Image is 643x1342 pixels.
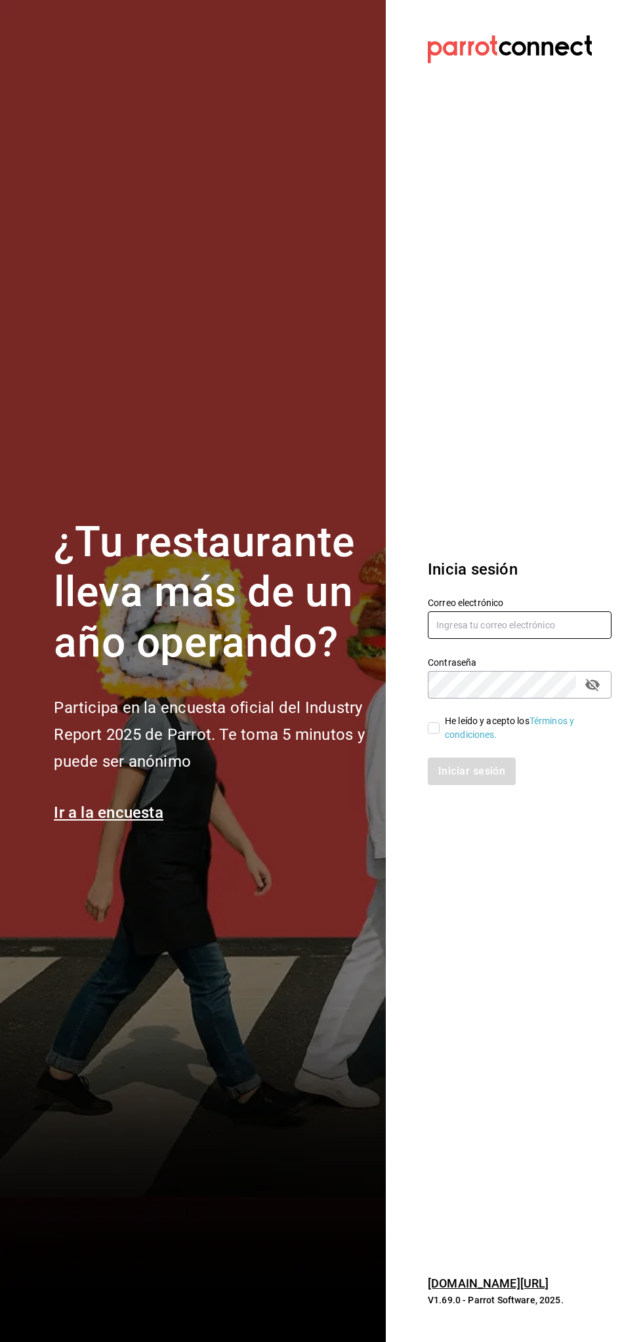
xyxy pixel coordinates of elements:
[54,695,370,775] h2: Participa en la encuesta oficial del Industry Report 2025 de Parrot. Te toma 5 minutos y puede se...
[428,657,612,666] label: Contraseña
[428,598,612,607] label: Correo electrónico
[428,611,612,639] input: Ingresa tu correo electrónico
[54,518,370,668] h1: ¿Tu restaurante lleva más de un año operando?
[445,714,601,742] div: He leído y acepto los
[428,558,612,581] h3: Inicia sesión
[581,674,604,696] button: passwordField
[428,1276,549,1290] a: [DOMAIN_NAME][URL]
[54,803,163,822] a: Ir a la encuesta
[428,1293,612,1307] p: V1.69.0 - Parrot Software, 2025.
[445,716,574,740] a: Términos y condiciones.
